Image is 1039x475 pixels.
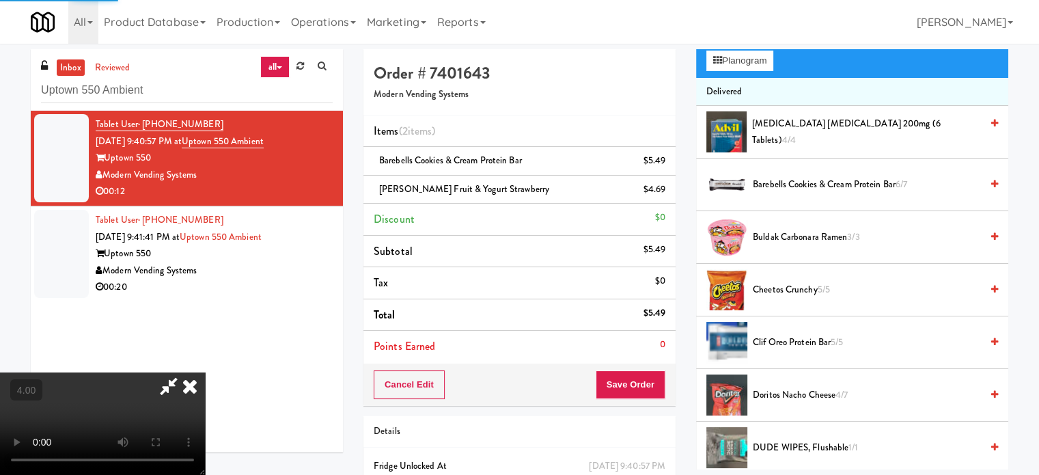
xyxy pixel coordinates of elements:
span: Barebells Cookies & Cream Protein Bar [379,154,522,167]
span: (2 ) [399,123,436,139]
span: 5/5 [831,336,843,349]
div: DUDE WIPES, Flushable1/1 [747,439,998,457]
div: 0 [660,336,665,353]
span: · [PHONE_NUMBER] [138,118,223,131]
span: 3/3 [847,230,859,243]
span: Total [374,307,396,323]
span: 6/7 [896,178,907,191]
a: reviewed [92,59,134,77]
span: Discount [374,211,415,227]
div: Fridge Unlocked At [374,458,665,475]
div: Modern Vending Systems [96,262,333,280]
div: Details [374,423,665,440]
div: $0 [655,273,665,290]
span: · [PHONE_NUMBER] [138,213,223,226]
span: [PERSON_NAME] Fruit & Yogurt Strawberry [379,182,549,195]
button: Planogram [706,51,773,71]
div: Buldak Carbonara Ramen3/3 [747,229,998,246]
input: Search vision orders [41,78,333,103]
div: [MEDICAL_DATA] [MEDICAL_DATA] 200mg (6 tablets)4/4 [747,116,998,149]
span: Cheetos Crunchy [753,282,981,299]
span: 1/1 [848,441,858,454]
button: Cancel Edit [374,370,445,399]
div: $5.49 [643,152,666,169]
span: DUDE WIPES, Flushable [753,439,981,457]
a: Tablet User· [PHONE_NUMBER] [96,118,223,131]
li: Tablet User· [PHONE_NUMBER][DATE] 9:41:41 PM atUptown 550 AmbientUptown 550Modern Vending Systems... [31,206,343,301]
span: 5/5 [818,283,830,296]
div: Uptown 550 [96,150,333,167]
h5: Modern Vending Systems [374,90,665,100]
div: [DATE] 9:40:57 PM [589,458,665,475]
img: Micromart [31,10,55,34]
a: all [260,56,289,78]
span: Doritos Nacho Cheese [753,387,981,404]
span: Points Earned [374,338,435,354]
span: [DATE] 9:41:41 PM at [96,230,180,243]
span: [DATE] 9:40:57 PM at [96,135,182,148]
div: Clif Oreo Protein Bar5/5 [747,334,998,351]
li: Tablet User· [PHONE_NUMBER][DATE] 9:40:57 PM atUptown 550 AmbientUptown 550Modern Vending Systems... [31,111,343,206]
div: Doritos Nacho Cheese4/7 [747,387,998,404]
a: Tablet User· [PHONE_NUMBER] [96,213,223,226]
a: Uptown 550 Ambient [182,135,264,148]
button: Save Order [596,370,665,399]
span: Barebells Cookies & Cream Protein Bar [753,176,981,193]
a: inbox [57,59,85,77]
span: Subtotal [374,243,413,259]
div: $5.49 [643,241,666,258]
h4: Order # 7401643 [374,64,665,82]
div: Uptown 550 [96,245,333,262]
div: $0 [655,209,665,226]
div: Modern Vending Systems [96,167,333,184]
span: Buldak Carbonara Ramen [753,229,981,246]
div: 00:20 [96,279,333,296]
li: Delivered [696,78,1008,107]
span: 4/4 [782,133,796,146]
div: Barebells Cookies & Cream Protein Bar6/7 [747,176,998,193]
a: Uptown 550 Ambient [180,230,262,243]
span: Clif Oreo Protein Bar [753,334,981,351]
ng-pluralize: items [408,123,432,139]
div: $4.69 [643,181,666,198]
span: 4/7 [835,388,848,401]
div: Cheetos Crunchy5/5 [747,282,998,299]
div: $5.49 [643,305,666,322]
div: 00:12 [96,183,333,200]
span: Items [374,123,435,139]
span: [MEDICAL_DATA] [MEDICAL_DATA] 200mg (6 tablets) [752,116,981,149]
span: Tax [374,275,388,290]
